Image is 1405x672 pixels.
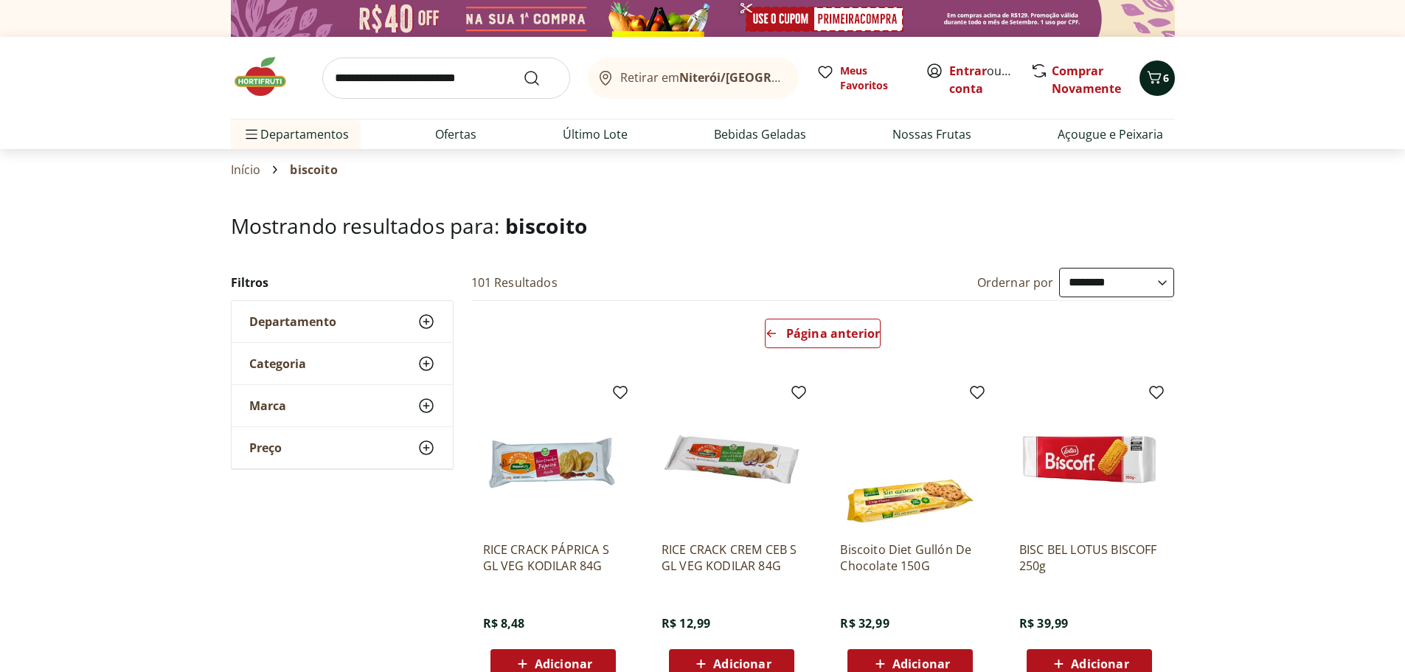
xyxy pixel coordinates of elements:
img: RICE CRACK PÁPRICA S GL VEG KODILAR 84G [483,389,623,530]
a: Nossas Frutas [892,125,971,143]
a: Açougue e Peixaria [1058,125,1163,143]
button: Carrinho [1139,60,1175,96]
a: RICE CRACK CREM CEB S GL VEG KODILAR 84G [662,541,802,574]
button: Marca [232,385,453,426]
img: BISC BEL LOTUS BISCOFF 250g [1019,389,1159,530]
span: biscoito [505,212,587,240]
span: Retirar em [620,71,783,84]
span: Departamento [249,314,336,329]
span: Adicionar [892,658,950,670]
span: Adicionar [713,658,771,670]
a: RICE CRACK PÁPRICA S GL VEG KODILAR 84G [483,541,623,574]
button: Preço [232,427,453,468]
a: Último Lote [563,125,628,143]
a: Meus Favoritos [816,63,908,93]
a: Biscoito Diet Gullón De Chocolate 150G [840,541,980,574]
span: ou [949,62,1015,97]
a: Bebidas Geladas [714,125,806,143]
span: R$ 39,99 [1019,615,1068,631]
span: Página anterior [786,328,880,339]
span: R$ 12,99 [662,615,710,631]
span: R$ 8,48 [483,615,525,631]
button: Categoria [232,343,453,384]
span: Categoria [249,356,306,371]
span: Adicionar [1071,658,1128,670]
h1: Mostrando resultados para: [231,214,1175,238]
a: Entrar [949,63,987,79]
svg: Arrow Left icon [766,328,777,339]
a: Ofertas [435,125,476,143]
label: Ordernar por [977,274,1054,291]
h2: 101 Resultados [471,274,558,291]
a: BISC BEL LOTUS BISCOFF 250g [1019,541,1159,574]
a: Início [231,163,261,176]
a: Página anterior [765,319,881,354]
button: Submit Search [523,69,558,87]
span: R$ 32,99 [840,615,889,631]
span: 6 [1163,71,1169,85]
img: RICE CRACK CREM CEB S GL VEG KODILAR 84G [662,389,802,530]
a: Comprar Novamente [1052,63,1121,97]
img: Hortifruti [231,55,305,99]
button: Departamento [232,301,453,342]
span: biscoito [290,163,337,176]
img: Biscoito Diet Gullón De Chocolate 150G [840,389,980,530]
span: Preço [249,440,282,455]
span: Meus Favoritos [840,63,908,93]
button: Menu [243,117,260,152]
span: Adicionar [535,658,592,670]
input: search [322,58,570,99]
span: Marca [249,398,286,413]
button: Retirar emNiterói/[GEOGRAPHIC_DATA] [588,58,799,99]
a: Criar conta [949,63,1030,97]
h2: Filtros [231,268,454,297]
span: Departamentos [243,117,349,152]
b: Niterói/[GEOGRAPHIC_DATA] [679,69,847,86]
